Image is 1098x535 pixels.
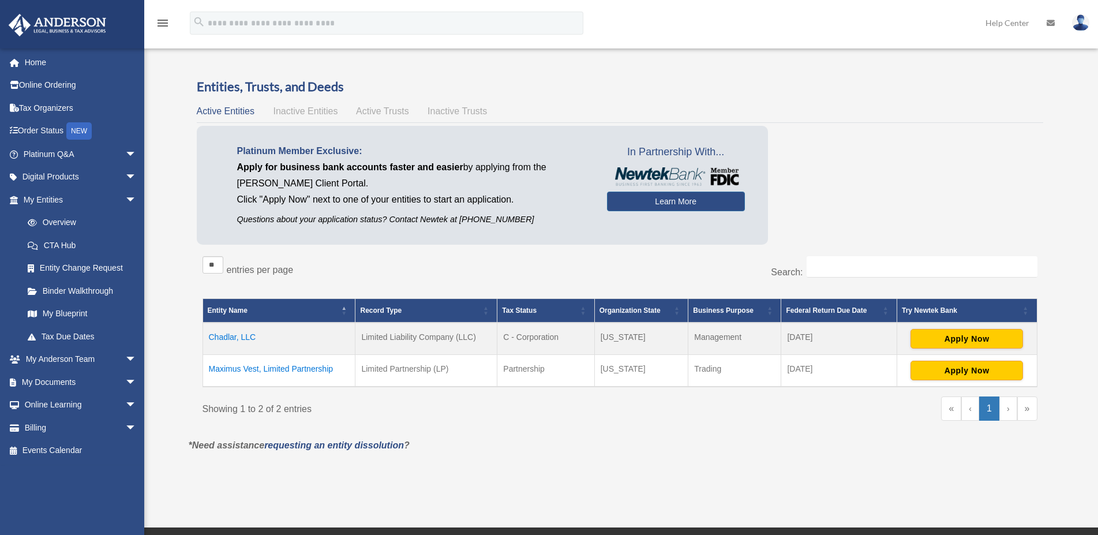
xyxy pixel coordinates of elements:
span: arrow_drop_down [125,166,148,189]
div: Try Newtek Bank [902,304,1020,317]
td: [DATE] [781,323,897,355]
a: My Blueprint [16,302,148,326]
i: menu [156,16,170,30]
td: [US_STATE] [594,355,688,387]
a: Home [8,51,154,74]
th: Entity Name: Activate to invert sorting [203,299,355,323]
a: Online Ordering [8,74,154,97]
label: Search: [771,267,803,277]
a: Billingarrow_drop_down [8,416,154,439]
td: Limited Partnership (LP) [355,355,497,387]
a: My Documentsarrow_drop_down [8,371,154,394]
span: arrow_drop_down [125,143,148,166]
td: [US_STATE] [594,323,688,355]
td: [DATE] [781,355,897,387]
td: Limited Liability Company (LLC) [355,323,497,355]
span: arrow_drop_down [125,371,148,394]
i: search [193,16,205,28]
a: menu [156,20,170,30]
span: arrow_drop_down [125,188,148,212]
span: Tax Status [502,306,537,315]
td: C - Corporation [497,323,594,355]
a: Order StatusNEW [8,119,154,143]
span: arrow_drop_down [125,394,148,417]
span: Record Type [360,306,402,315]
span: Inactive Trusts [428,106,487,116]
th: Federal Return Due Date: Activate to sort [781,299,897,323]
td: Management [688,323,781,355]
img: NewtekBankLogoSM.png [613,167,739,186]
td: Chadlar, LLC [203,323,355,355]
p: Click "Apply Now" next to one of your entities to start an application. [237,192,590,208]
th: Tax Status: Activate to sort [497,299,594,323]
th: Business Purpose: Activate to sort [688,299,781,323]
a: requesting an entity dissolution [264,440,404,450]
a: First [941,396,961,421]
span: Entity Name [208,306,248,315]
a: Tax Due Dates [16,325,148,348]
td: Partnership [497,355,594,387]
a: Next [999,396,1017,421]
button: Apply Now [910,329,1023,349]
a: My Anderson Teamarrow_drop_down [8,348,154,371]
a: Platinum Q&Aarrow_drop_down [8,143,154,166]
span: Active Entities [197,106,254,116]
p: by applying from the [PERSON_NAME] Client Portal. [237,159,590,192]
a: Tax Organizers [8,96,154,119]
span: Business Purpose [693,306,754,315]
a: Learn More [607,192,745,211]
p: Platinum Member Exclusive: [237,143,590,159]
a: Last [1017,396,1037,421]
button: Apply Now [910,361,1023,380]
a: My Entitiesarrow_drop_down [8,188,148,211]
a: Digital Productsarrow_drop_down [8,166,154,189]
a: Entity Change Request [16,257,148,280]
img: User Pic [1072,14,1089,31]
a: Online Learningarrow_drop_down [8,394,154,417]
a: Previous [961,396,979,421]
div: NEW [66,122,92,140]
h3: Entities, Trusts, and Deeds [197,78,1043,96]
a: CTA Hub [16,234,148,257]
label: entries per page [227,265,294,275]
span: Inactive Entities [273,106,338,116]
img: Anderson Advisors Platinum Portal [5,14,110,36]
div: Showing 1 to 2 of 2 entries [203,396,612,417]
span: arrow_drop_down [125,416,148,440]
a: Binder Walkthrough [16,279,148,302]
td: Trading [688,355,781,387]
span: Apply for business bank accounts faster and easier [237,162,463,172]
th: Record Type: Activate to sort [355,299,497,323]
a: Events Calendar [8,439,154,462]
th: Organization State: Activate to sort [594,299,688,323]
p: Questions about your application status? Contact Newtek at [PHONE_NUMBER] [237,212,590,227]
a: Overview [16,211,143,234]
td: Maximus Vest, Limited Partnership [203,355,355,387]
a: 1 [979,396,999,421]
span: Federal Return Due Date [786,306,867,315]
span: In Partnership With... [607,143,745,162]
th: Try Newtek Bank : Activate to sort [897,299,1037,323]
span: Active Trusts [356,106,409,116]
span: arrow_drop_down [125,348,148,372]
em: *Need assistance ? [189,440,410,450]
span: Organization State [599,306,661,315]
